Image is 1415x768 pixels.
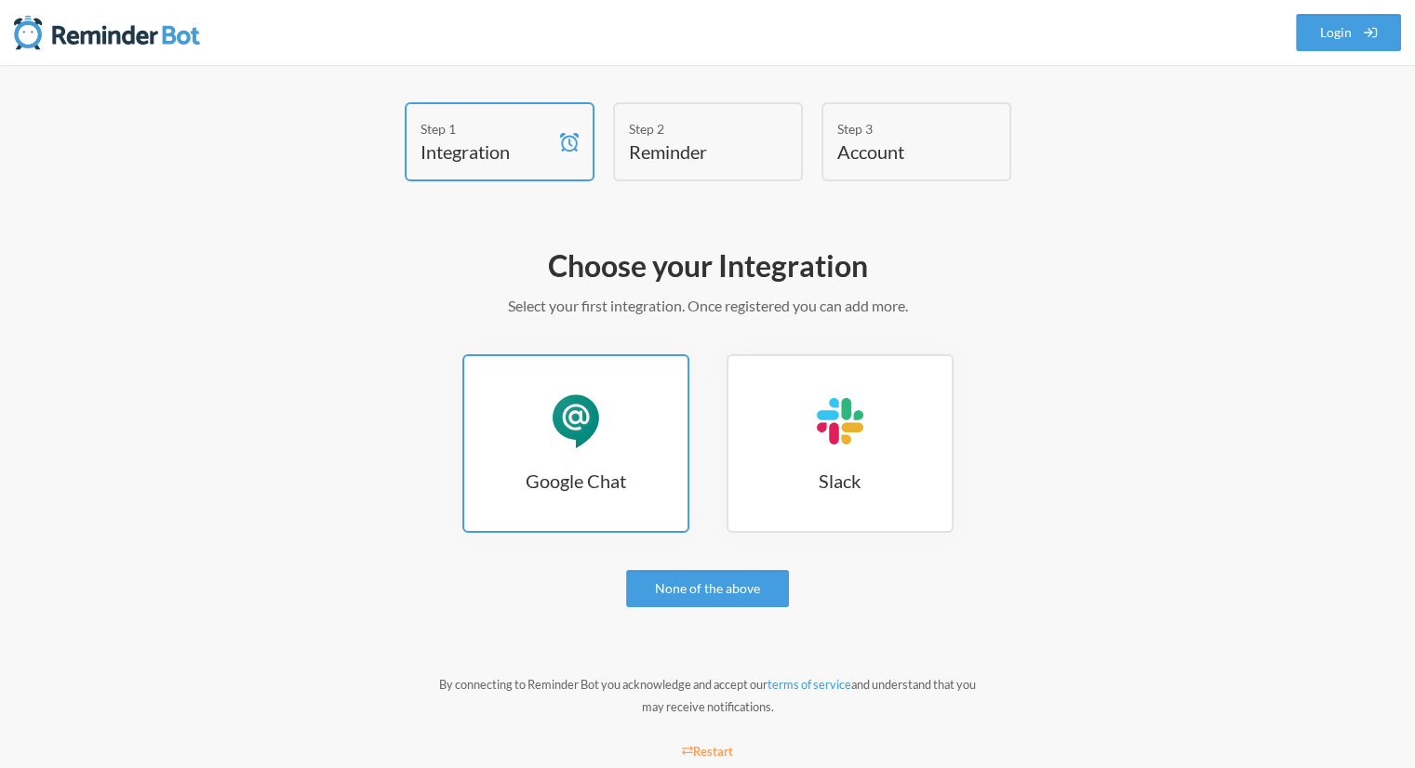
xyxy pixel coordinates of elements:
h4: Account [837,139,968,165]
a: None of the above [626,570,789,607]
small: Restart [682,744,734,759]
h2: Choose your Integration [168,246,1248,285]
h4: Integration [420,139,551,165]
a: Login [1296,14,1402,51]
div: Step 3 [837,119,968,139]
h3: Google Chat [464,468,687,494]
div: Step 2 [629,119,759,139]
img: Reminder Bot [14,14,200,51]
h4: Reminder [629,139,759,165]
a: terms of service [768,677,851,692]
div: Step 1 [420,119,551,139]
small: By connecting to Reminder Bot you acknowledge and accept our and understand that you may receive ... [439,677,976,714]
h3: Slack [728,468,952,494]
p: Select your first integration. Once registered you can add more. [168,295,1248,317]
